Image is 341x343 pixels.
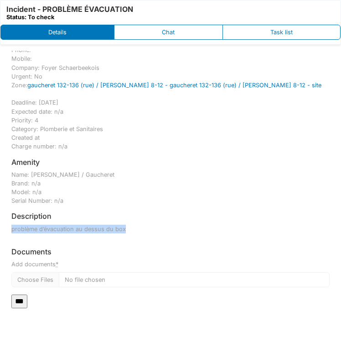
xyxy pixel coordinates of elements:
[27,82,321,89] a: gaucheret 132-136 (rue) / [PERSON_NAME] 8-12 - gaucheret 132-136 (rue) / [PERSON_NAME] 8-12 - site
[114,25,222,40] button: Chat
[6,5,133,21] h6: Incident - PROBLÈME ÉVACUATION
[6,14,133,21] div: Status: To check
[11,20,330,151] div: Ticket number : 2025/09/146/06770 Responsible: [DEMOGRAPHIC_DATA][PERSON_NAME] Email: [EMAIL_ADDR...
[11,248,330,256] h6: Documents
[11,170,330,206] div: Name: [PERSON_NAME] / Gaucheret Brand: n/a Model: n/a Serial Number: n/a
[56,261,58,268] abbr: required
[162,29,175,36] span: translation missing: en.chat
[0,25,341,40] div: Basic example
[11,260,58,269] label: Add documents
[11,158,40,167] h6: Amenity
[0,25,114,40] button: Details
[11,212,52,221] h6: Description
[222,25,341,40] button: Task list
[11,225,330,233] p: problème d’évacuation au dessus du box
